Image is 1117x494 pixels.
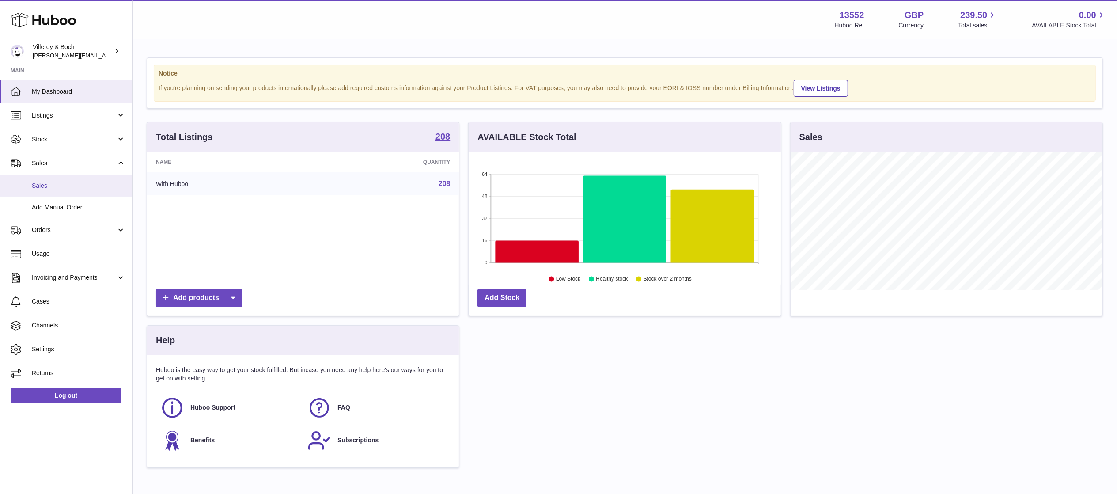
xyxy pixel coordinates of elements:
[32,274,116,282] span: Invoicing and Payments
[32,321,125,330] span: Channels
[32,369,125,377] span: Returns
[32,159,116,167] span: Sales
[32,226,116,234] span: Orders
[794,80,848,97] a: View Listings
[485,260,488,265] text: 0
[1032,21,1106,30] span: AVAILABLE Stock Total
[32,297,125,306] span: Cases
[477,289,526,307] a: Add Stock
[482,238,488,243] text: 16
[960,9,987,21] span: 239.50
[156,366,450,383] p: Huboo is the easy way to get your stock fulfilled. But incase you need any help here's our ways f...
[160,396,299,420] a: Huboo Support
[32,135,116,144] span: Stock
[337,436,379,445] span: Subscriptions
[190,436,215,445] span: Benefits
[596,276,629,282] text: Healthy stock
[477,131,576,143] h3: AVAILABLE Stock Total
[32,203,125,212] span: Add Manual Order
[32,182,125,190] span: Sales
[958,9,997,30] a: 239.50 Total sales
[644,276,692,282] text: Stock over 2 months
[439,180,451,187] a: 208
[32,111,116,120] span: Listings
[1032,9,1106,30] a: 0.00 AVAILABLE Stock Total
[156,289,242,307] a: Add products
[11,388,121,403] a: Log out
[482,216,488,221] text: 32
[307,396,446,420] a: FAQ
[556,276,581,282] text: Low Stock
[147,152,312,172] th: Name
[147,172,312,195] td: With Huboo
[435,132,450,141] strong: 208
[159,79,1091,97] div: If you're planning on sending your products internationally please add required customs informati...
[32,87,125,96] span: My Dashboard
[11,45,24,58] img: trombetta.geri@villeroy-boch.com
[156,334,175,346] h3: Help
[482,171,488,177] text: 64
[32,345,125,353] span: Settings
[905,9,924,21] strong: GBP
[435,132,450,143] a: 208
[33,43,112,60] div: Villeroy & Boch
[840,9,864,21] strong: 13552
[156,131,213,143] h3: Total Listings
[312,152,459,172] th: Quantity
[482,194,488,199] text: 48
[958,21,997,30] span: Total sales
[1079,9,1096,21] span: 0.00
[337,403,350,412] span: FAQ
[835,21,864,30] div: Huboo Ref
[32,250,125,258] span: Usage
[307,429,446,452] a: Subscriptions
[159,69,1091,78] strong: Notice
[899,21,924,30] div: Currency
[799,131,822,143] h3: Sales
[33,52,224,59] span: [PERSON_NAME][EMAIL_ADDRESS][PERSON_NAME][DOMAIN_NAME]
[190,403,235,412] span: Huboo Support
[160,429,299,452] a: Benefits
